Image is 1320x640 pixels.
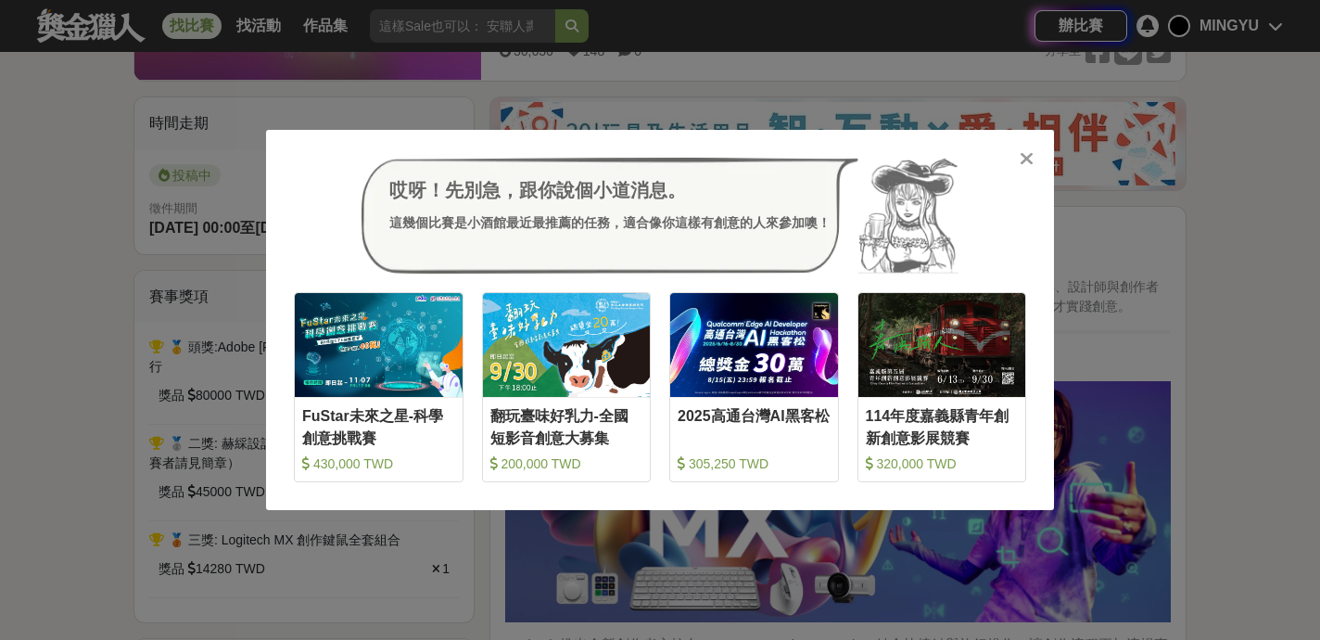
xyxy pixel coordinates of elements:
div: 200,000 TWD [490,454,643,473]
a: Cover Image2025高通台灣AI黑客松 305,250 TWD [669,292,839,482]
img: Avatar [858,158,958,275]
a: Cover Image翻玩臺味好乳力-全國短影音創意大募集 200,000 TWD [482,292,652,482]
div: 320,000 TWD [866,454,1019,473]
div: 430,000 TWD [302,454,455,473]
a: Cover ImageFuStar未來之星-科學創意挑戰賽 430,000 TWD [294,292,463,482]
img: Cover Image [483,293,651,396]
div: 翻玩臺味好乳力-全國短影音創意大募集 [490,405,643,447]
div: 114年度嘉義縣青年創新創意影展競賽 [866,405,1019,447]
div: FuStar未來之星-科學創意挑戰賽 [302,405,455,447]
div: 305,250 TWD [678,454,831,473]
div: 這幾個比賽是小酒館最近最推薦的任務，適合像你這樣有創意的人來參加噢！ [389,213,831,233]
div: 哎呀！先別急，跟你說個小道消息。 [389,176,831,204]
a: Cover Image114年度嘉義縣青年創新創意影展競賽 320,000 TWD [857,292,1027,482]
img: Cover Image [858,293,1026,396]
div: 2025高通台灣AI黑客松 [678,405,831,447]
img: Cover Image [670,293,838,396]
img: Cover Image [295,293,463,396]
